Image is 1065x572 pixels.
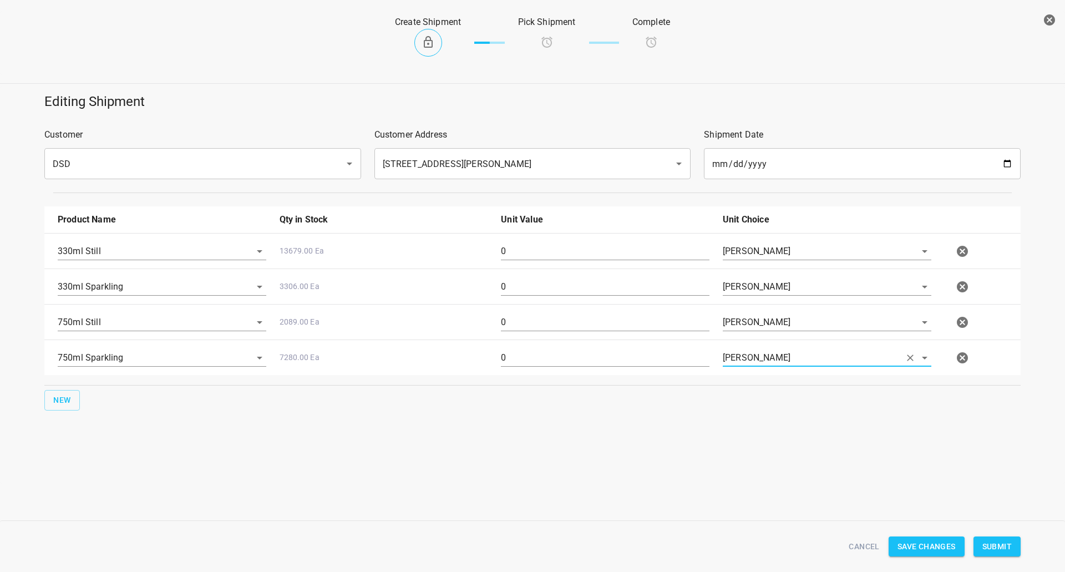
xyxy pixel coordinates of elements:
button: Open [252,244,267,259]
p: Unit Choice [723,213,931,226]
button: New [44,390,80,411]
button: Open [671,156,687,171]
span: Submit [982,540,1012,554]
button: Submit [973,536,1021,557]
button: Open [917,315,932,330]
p: Customer Address [374,128,691,141]
p: Complete [632,16,670,29]
p: 2089.00 Ea [280,316,488,328]
p: Pick Shipment [518,16,576,29]
button: Open [252,350,267,366]
button: Open [917,279,932,295]
p: 7280.00 Ea [280,352,488,363]
p: Shipment Date [704,128,1021,141]
p: Product Name [58,213,266,226]
h5: Editing Shipment [44,93,1021,110]
p: Unit Value [501,213,709,226]
button: Open [342,156,357,171]
button: Open [917,244,932,259]
span: New [53,393,71,407]
p: 13679.00 Ea [280,245,488,257]
p: 3306.00 Ea [280,281,488,292]
button: Open [252,315,267,330]
p: Qty in Stock [280,213,488,226]
button: Save Changes [889,536,965,557]
p: Customer [44,128,361,141]
span: Save Changes [897,540,956,554]
p: Create Shipment [395,16,461,29]
button: Open [917,350,932,366]
button: Clear [902,350,918,366]
button: Cancel [844,536,884,557]
span: Cancel [849,540,879,554]
button: Open [252,279,267,295]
